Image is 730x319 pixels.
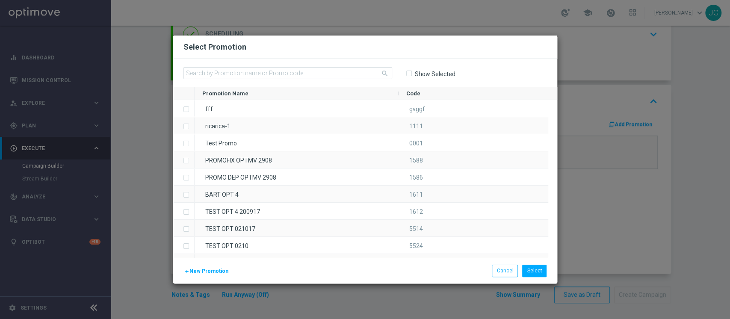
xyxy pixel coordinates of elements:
[173,168,195,186] div: Press SPACE to select this row.
[173,134,195,151] div: Press SPACE to select this row.
[195,151,399,168] div: PROMOFIX OPTMV 2908
[409,242,423,249] span: 5524
[492,265,518,277] button: Cancel
[189,268,228,274] span: New Promotion
[381,70,389,77] i: search
[195,186,399,202] div: BART OPT 4
[195,168,549,186] div: Press SPACE to select this row.
[173,237,195,254] div: Press SPACE to select this row.
[183,266,229,276] button: New Promotion
[183,42,246,52] h2: Select Promotion
[195,220,399,236] div: TEST OPT 021017
[409,123,423,130] span: 1111
[195,254,399,271] div: TEST OPT0310
[406,90,420,97] span: Code
[202,90,248,97] span: Promotion Name
[195,186,549,203] div: Press SPACE to select this row.
[409,191,423,198] span: 1611
[195,203,549,220] div: Press SPACE to select this row.
[409,157,423,164] span: 1588
[409,174,423,181] span: 1586
[184,269,189,274] i: add
[173,220,195,237] div: Press SPACE to select this row.
[183,67,392,79] input: Search by Promotion name or Promo code
[195,203,399,219] div: TEST OPT 4 200917
[195,168,399,185] div: PROMO DEP OPTMV 2908
[173,100,195,117] div: Press SPACE to select this row.
[195,134,399,151] div: Test Promo
[173,186,195,203] div: Press SPACE to select this row.
[195,134,549,151] div: Press SPACE to select this row.
[409,208,423,215] span: 1612
[195,100,399,117] div: fff
[195,237,549,254] div: Press SPACE to select this row.
[409,140,423,147] span: 0001
[173,117,195,134] div: Press SPACE to select this row.
[195,151,549,168] div: Press SPACE to select this row.
[414,70,455,78] label: Show Selected
[409,106,425,112] span: gvggf
[173,254,195,271] div: Press SPACE to select this row.
[173,151,195,168] div: Press SPACE to select this row.
[195,220,549,237] div: Press SPACE to select this row.
[409,225,423,232] span: 5514
[195,117,399,134] div: ricarica-1
[195,254,549,271] div: Press SPACE to select this row.
[195,100,549,117] div: Press SPACE to select this row.
[195,117,549,134] div: Press SPACE to select this row.
[173,203,195,220] div: Press SPACE to select this row.
[195,237,399,254] div: TEST OPT 0210
[522,265,547,277] button: Select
